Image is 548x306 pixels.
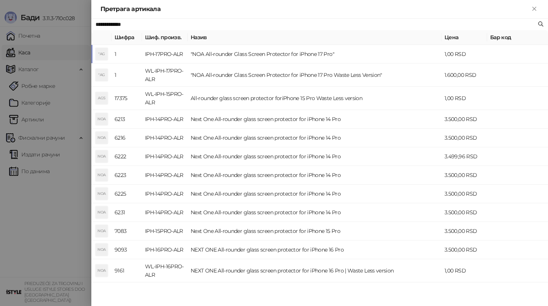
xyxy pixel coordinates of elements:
td: 3.500,00 RSD [441,110,487,129]
div: NOA [96,225,108,237]
td: WL-IPH-16PRO- ALR [142,259,188,282]
td: 1,00 RSD [441,87,487,110]
td: IPH-14PRO-ALR [142,203,188,222]
td: IPH-14PRO-ALR [142,185,188,203]
td: IPH-14PRO-ALR [142,147,188,166]
div: NOA [96,150,108,163]
td: IPH-14PRO-ALR [142,166,188,185]
div: "AG [96,48,108,60]
td: Next One All-rounder glass screen protector for iPhone 14 Pro [188,110,441,129]
div: NOA [96,132,108,144]
td: 1,00 RSD [441,259,487,282]
td: 17375 [112,87,142,110]
td: 3.499,96 RSD [441,147,487,166]
td: 3.500,00 RSD [441,185,487,203]
th: Назив [188,30,441,45]
td: Next One All-rounder glass screen protector for iPhone 14 Pro [188,203,441,222]
div: AGS [96,92,108,104]
td: IPH-14PRO-ALR [142,129,188,147]
td: Next One All-rounder glass screen protector for iPhone 14 Pro [188,147,441,166]
td: 6223 [112,166,142,185]
td: 1 [112,45,142,64]
td: 6216 [112,129,142,147]
div: NOA [96,188,108,200]
td: IPH-15PRO-ALR [142,222,188,241]
td: 9093 [112,241,142,259]
td: 3.500,00 RSD [441,203,487,222]
td: All-rounder glass screen protector foriPhone 15 Pro Waste Less version [188,87,441,110]
td: IPH-17PRO-ALR [142,45,188,64]
td: 6231 [112,203,142,222]
td: NEXT ONE All-rounder glass screen protector for iPhone 16 Pro | Waste Less version [188,259,441,282]
th: Бар код [487,30,548,45]
button: Close [530,5,539,14]
th: Шифра [112,30,142,45]
td: IPH-14PRO-ALR [142,110,188,129]
td: 3.500,00 RSD [441,129,487,147]
td: Next One All-rounder glass screen protector for iPhone 14 Pro [188,129,441,147]
div: "AG [96,69,108,81]
td: 6213 [112,110,142,129]
th: Цена [441,30,487,45]
td: 1.600,00 RSD [441,64,487,87]
td: IPH-16PRO-ALR [142,241,188,259]
div: NOA [96,265,108,277]
td: 7083 [112,222,142,241]
td: 1,00 RSD [441,45,487,64]
td: "NOA All-rounder Glass Screen Protector for iPhone 17 Pro Waste Less Version" [188,64,441,87]
td: "NOA All-rounder Glass Screen Protector for iPhone 17 Pro" [188,45,441,64]
td: WL-IPH-15PRO-ALR [142,87,188,110]
td: 6225 [112,185,142,203]
td: 6222 [112,147,142,166]
td: 9161 [112,259,142,282]
div: NOA [96,206,108,218]
td: 3.500,00 RSD [441,166,487,185]
td: 3.500,00 RSD [441,222,487,241]
td: Next One All-rounder glass screen protector for iPhone 14 Pro [188,185,441,203]
td: 3.500,00 RSD [441,241,487,259]
td: 1 [112,64,142,87]
td: NEXT ONE All-rounder glass screen protector for iPhone 16 Pro [188,241,441,259]
td: Next One All-rounder glass screen protector for iPhone 14 Pro [188,166,441,185]
div: NOA [96,244,108,256]
div: NOA [96,113,108,125]
td: Next One All-rounder glass screen protector for iPhone 15 Pro [188,222,441,241]
div: Претрага артикала [100,5,530,14]
th: Шиф. произв. [142,30,188,45]
td: WL-IPH-17PRO-ALR [142,64,188,87]
div: NOA [96,169,108,181]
